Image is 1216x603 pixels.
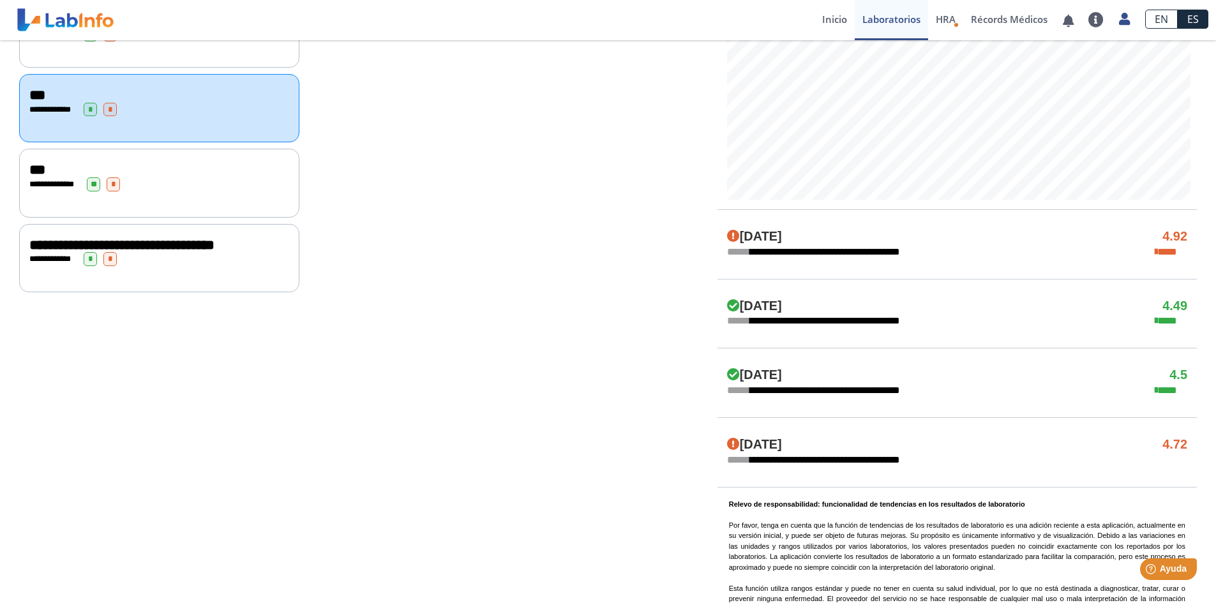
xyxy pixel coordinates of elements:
span: HRA [936,13,956,26]
h4: [DATE] [727,229,782,244]
h4: 4.5 [1169,368,1187,383]
b: Relevo de responsabilidad: funcionalidad de tendencias en los resultados de laboratorio [729,500,1025,508]
h4: 4.72 [1162,437,1187,452]
h4: [DATE] [727,368,782,383]
h4: [DATE] [727,299,782,314]
h4: [DATE] [727,437,782,452]
a: EN [1145,10,1178,29]
h4: 4.92 [1162,229,1187,244]
h4: 4.49 [1162,299,1187,314]
iframe: Help widget launcher [1102,553,1202,589]
a: ES [1178,10,1208,29]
